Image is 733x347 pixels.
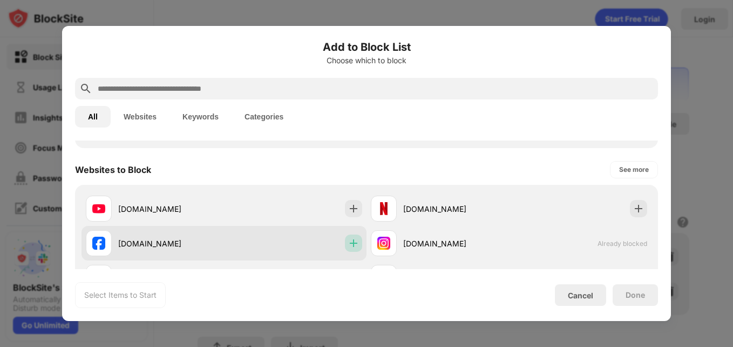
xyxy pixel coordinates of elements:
img: favicons [92,237,105,250]
button: All [75,106,111,128]
h6: Add to Block List [75,39,658,55]
div: Done [626,291,645,299]
div: See more [619,164,649,175]
button: Websites [111,106,169,128]
img: search.svg [79,82,92,95]
div: [DOMAIN_NAME] [118,238,224,249]
div: Websites to Block [75,164,151,175]
div: [DOMAIN_NAME] [118,203,224,215]
img: favicons [92,202,105,215]
div: Cancel [568,291,593,300]
div: [DOMAIN_NAME] [403,238,509,249]
span: Already blocked [598,239,647,248]
img: favicons [377,237,390,250]
div: Select Items to Start [84,290,157,301]
div: Choose which to block [75,56,658,65]
div: [DOMAIN_NAME] [403,203,509,215]
img: favicons [377,202,390,215]
button: Categories [232,106,296,128]
button: Keywords [169,106,232,128]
